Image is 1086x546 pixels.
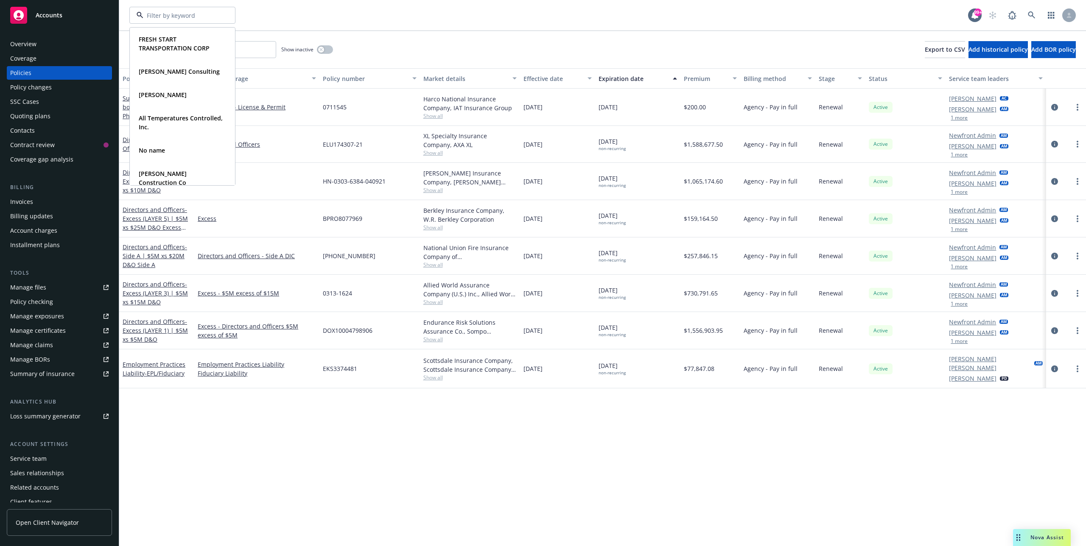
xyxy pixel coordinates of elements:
[323,140,363,149] span: ELU174307-21
[323,251,375,260] span: [PHONE_NUMBER]
[819,140,843,149] span: Renewal
[145,369,185,377] span: - EPL/Fiduciary
[36,12,62,19] span: Accounts
[984,7,1001,24] a: Start snowing
[744,364,798,373] span: Agency - Pay in full
[872,290,889,297] span: Active
[744,251,798,260] span: Agency - Pay in full
[872,215,889,223] span: Active
[10,295,53,309] div: Policy checking
[1072,364,1083,374] a: more
[951,189,968,195] button: 1 more
[123,168,188,194] span: - Excess (LAYER 2) | $5M xs $10M D&O
[684,103,706,111] span: $200.00
[680,68,741,89] button: Premium
[951,152,968,157] button: 1 more
[10,81,52,94] div: Policy changes
[819,74,853,83] div: Stage
[1050,176,1060,187] a: circleInformation
[949,105,996,114] a: [PERSON_NAME]
[123,318,188,343] a: Directors and Officers
[599,183,626,188] div: non-recurring
[949,280,996,289] a: Newfront Admin
[10,309,64,323] div: Manage exposures
[599,211,626,226] span: [DATE]
[684,251,718,260] span: $257,846.15
[744,289,798,298] span: Agency - Pay in full
[599,361,626,376] span: [DATE]
[819,289,843,298] span: Renewal
[123,280,188,306] span: - Excess (LAYER 3) | $5M xs $15M D&O
[949,168,996,177] a: Newfront Admin
[7,309,112,323] a: Manage exposures
[1050,139,1060,149] a: circleInformation
[198,251,316,260] a: Directors and Officers - Side A DIC
[1023,7,1040,24] a: Search
[423,74,507,83] div: Market details
[925,45,965,53] span: Export to CSV
[949,328,996,337] a: [PERSON_NAME]
[523,103,543,111] span: [DATE]
[323,177,386,186] span: HN-0303-6384-040921
[968,45,1028,53] span: Add historical policy
[7,37,112,51] a: Overview
[423,336,517,343] span: Show all
[123,243,187,269] a: Directors and Officers
[10,109,50,123] div: Quoting plans
[423,95,517,112] div: Harco National Insurance Company, IAT Insurance Group
[10,466,64,480] div: Sales relationships
[7,3,112,27] a: Accounts
[7,367,112,381] a: Summary of insurance
[951,339,968,344] button: 1 more
[7,324,112,337] a: Manage certificates
[143,11,218,20] input: Filter by keyword
[10,209,53,223] div: Billing updates
[198,103,316,111] a: Surety Bond - License & Permit
[7,195,112,209] a: Invoices
[949,253,996,262] a: [PERSON_NAME]
[423,112,517,120] span: Show all
[1050,251,1060,261] a: circleInformation
[684,326,723,335] span: $1,556,903.95
[7,95,112,109] a: SSC Cases
[7,66,112,80] a: Policies
[423,356,517,374] div: Scottsdale Insurance Company, Scottsdale Insurance Company (Nationwide), CRC Group
[198,74,307,83] div: Lines of coverage
[10,66,31,80] div: Policies
[198,289,316,298] a: Excess - $5M excess of $15M
[423,298,517,306] span: Show all
[10,238,60,252] div: Installment plans
[599,103,618,111] span: [DATE]
[198,360,316,369] a: Employment Practices Liability
[949,216,996,225] a: [PERSON_NAME]
[139,170,187,187] strong: [PERSON_NAME] Construction Co
[523,289,543,298] span: [DATE]
[740,68,815,89] button: Billing method
[10,52,36,65] div: Coverage
[1030,534,1064,541] span: Nova Assist
[10,95,39,109] div: SSC Cases
[1031,45,1076,53] span: Add BOR policy
[949,291,996,300] a: [PERSON_NAME]
[949,206,996,214] a: Newfront Admin
[194,68,319,89] button: Lines of coverage
[1043,7,1060,24] a: Switch app
[139,35,210,52] strong: FRESH START TRANSPORTATION CORP
[10,224,57,237] div: Account charges
[951,301,968,306] button: 1 more
[10,324,66,337] div: Manage certificates
[7,224,112,237] a: Account charges
[951,227,968,232] button: 1 more
[423,374,517,381] span: Show all
[7,353,112,366] a: Manage BORs
[1013,529,1024,546] div: Drag to move
[946,68,1046,89] button: Service team leaders
[744,177,798,186] span: Agency - Pay in full
[1072,102,1083,112] a: more
[123,243,187,269] span: - Side A | $5M xs $20M D&O Side A
[599,248,626,263] span: [DATE]
[872,365,889,373] span: Active
[872,103,889,111] span: Active
[815,68,865,89] button: Stage
[423,281,517,298] div: Allied World Assurance Company (U.S.) Inc., Allied World Assurance Company (AWAC)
